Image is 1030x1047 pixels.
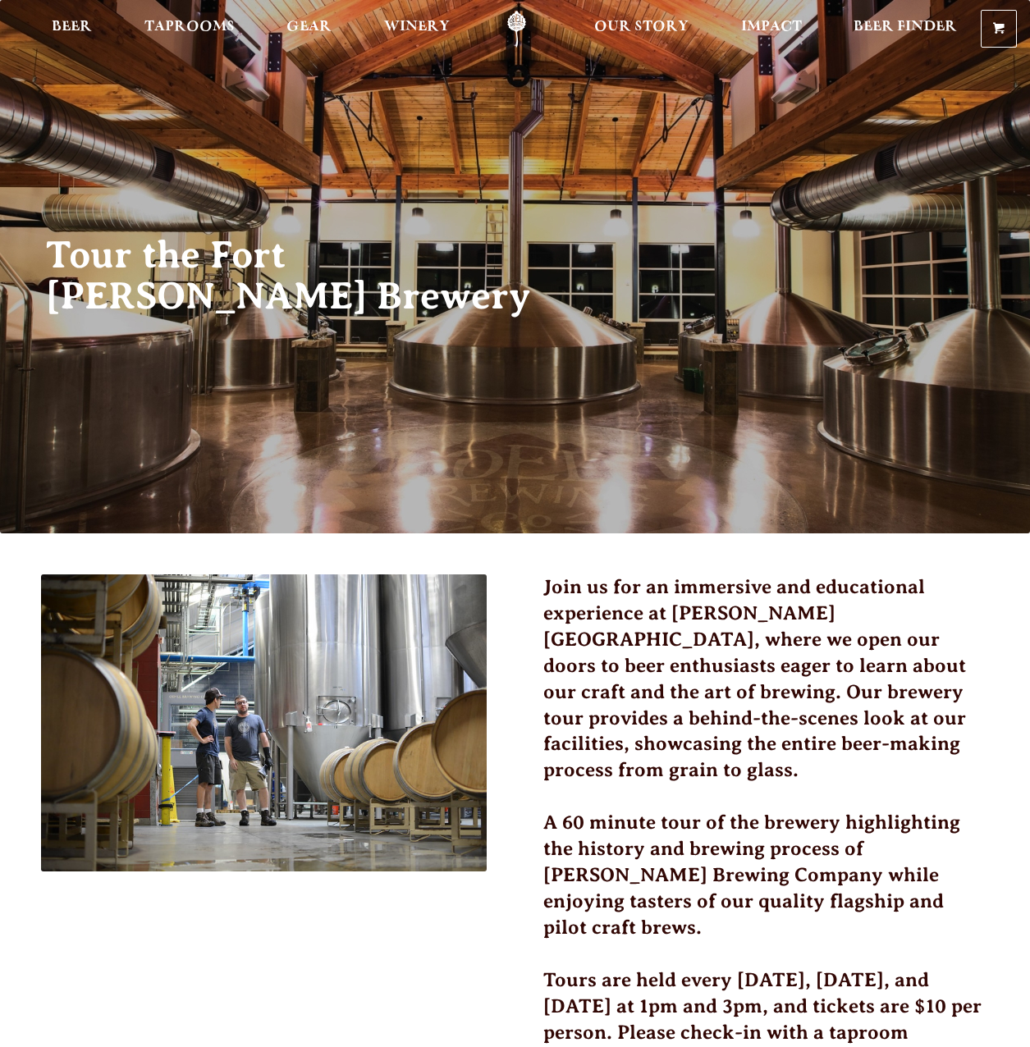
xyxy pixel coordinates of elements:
a: Odell Home [486,11,547,48]
span: Our Story [594,21,689,34]
span: Beer [52,21,92,34]
span: Impact [741,21,802,34]
a: Beer [41,11,103,48]
a: Taprooms [134,11,245,48]
a: Winery [373,11,460,48]
a: Impact [730,11,813,48]
a: Our Story [584,11,699,48]
span: Taprooms [144,21,235,34]
img: 51296704916_1a94a6d996_c [41,574,487,871]
h3: Join us for an immersive and educational experience at [PERSON_NAME][GEOGRAPHIC_DATA], where we o... [543,574,989,803]
h2: Tour the Fort [PERSON_NAME] Brewery [46,235,558,317]
span: Gear [286,21,332,34]
a: Beer Finder [843,11,968,48]
h3: A 60 minute tour of the brewery highlighting the history and brewing process of [PERSON_NAME] Bre... [543,810,989,961]
span: Winery [384,21,450,34]
a: Gear [276,11,342,48]
span: Beer Finder [854,21,957,34]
